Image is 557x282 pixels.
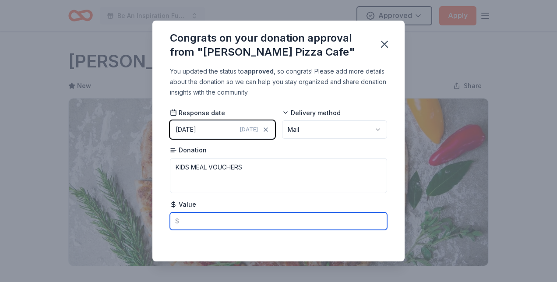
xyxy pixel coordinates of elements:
b: approved [244,67,274,75]
span: Response date [170,109,225,117]
span: Value [170,200,196,209]
div: Congrats on your donation approval from "[PERSON_NAME] Pizza Cafe" [170,31,368,59]
span: Donation [170,146,207,155]
div: [DATE] [176,124,196,135]
button: [DATE][DATE] [170,120,275,139]
div: You updated the status to , so congrats! Please add more details about the donation so we can hel... [170,66,387,98]
span: Delivery method [282,109,341,117]
textarea: KIDS MEAL VOUCHERS [170,158,387,193]
span: [DATE] [240,126,258,133]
